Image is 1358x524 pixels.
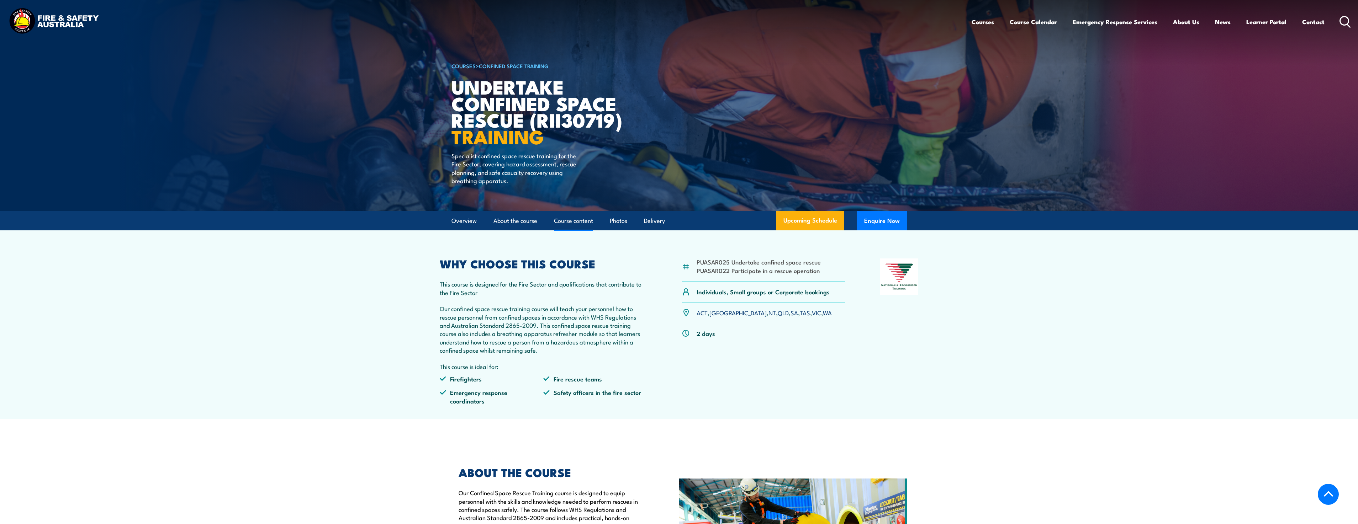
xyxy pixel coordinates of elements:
a: Confined Space Training [479,62,549,70]
a: ACT [697,308,708,317]
a: About Us [1173,12,1199,31]
a: [GEOGRAPHIC_DATA] [709,308,767,317]
a: Course Calendar [1010,12,1057,31]
a: Contact [1302,12,1325,31]
a: WA [823,308,832,317]
li: Fire rescue teams [543,375,647,383]
a: VIC [812,308,821,317]
a: Emergency Response Services [1073,12,1157,31]
li: Safety officers in the fire sector [543,388,647,405]
a: TAS [800,308,810,317]
p: , , , , , , , [697,309,832,317]
p: 2 days [697,329,715,337]
p: Our confined space rescue training course will teach your personnel how to rescue personnel from ... [440,304,648,354]
p: This course is designed for the Fire Sector and qualifications that contribute to the Fire Sector [440,280,648,296]
p: This course is ideal for: [440,362,648,370]
h6: > [451,62,627,70]
a: Courses [972,12,994,31]
a: Learner Portal [1246,12,1286,31]
p: Specialist confined space rescue training for the Fire Sector, covering hazard assessment, rescue... [451,151,581,185]
h2: WHY CHOOSE THIS COURSE [440,258,648,268]
a: News [1215,12,1231,31]
h1: Undertake Confined Space Rescue (RII30719) [451,78,627,145]
a: COURSES [451,62,476,70]
img: Nationally Recognised Training logo. [880,258,919,295]
button: Enquire Now [857,211,907,230]
li: Emergency response coordinators [440,388,544,405]
li: PUASAR025 Undertake confined space rescue [697,258,821,266]
a: Delivery [644,212,665,230]
a: Upcoming Schedule [776,211,844,230]
a: About the course [493,212,537,230]
h2: ABOUT THE COURSE [459,467,646,477]
strong: TRAINING [451,121,544,151]
a: Overview [451,212,477,230]
li: PUASAR022 Participate in a rescue operation [697,266,821,274]
a: NT [768,308,776,317]
p: Individuals, Small groups or Corporate bookings [697,288,830,296]
a: Photos [610,212,627,230]
a: QLD [778,308,789,317]
a: SA [791,308,798,317]
li: Firefighters [440,375,544,383]
a: Course content [554,212,593,230]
